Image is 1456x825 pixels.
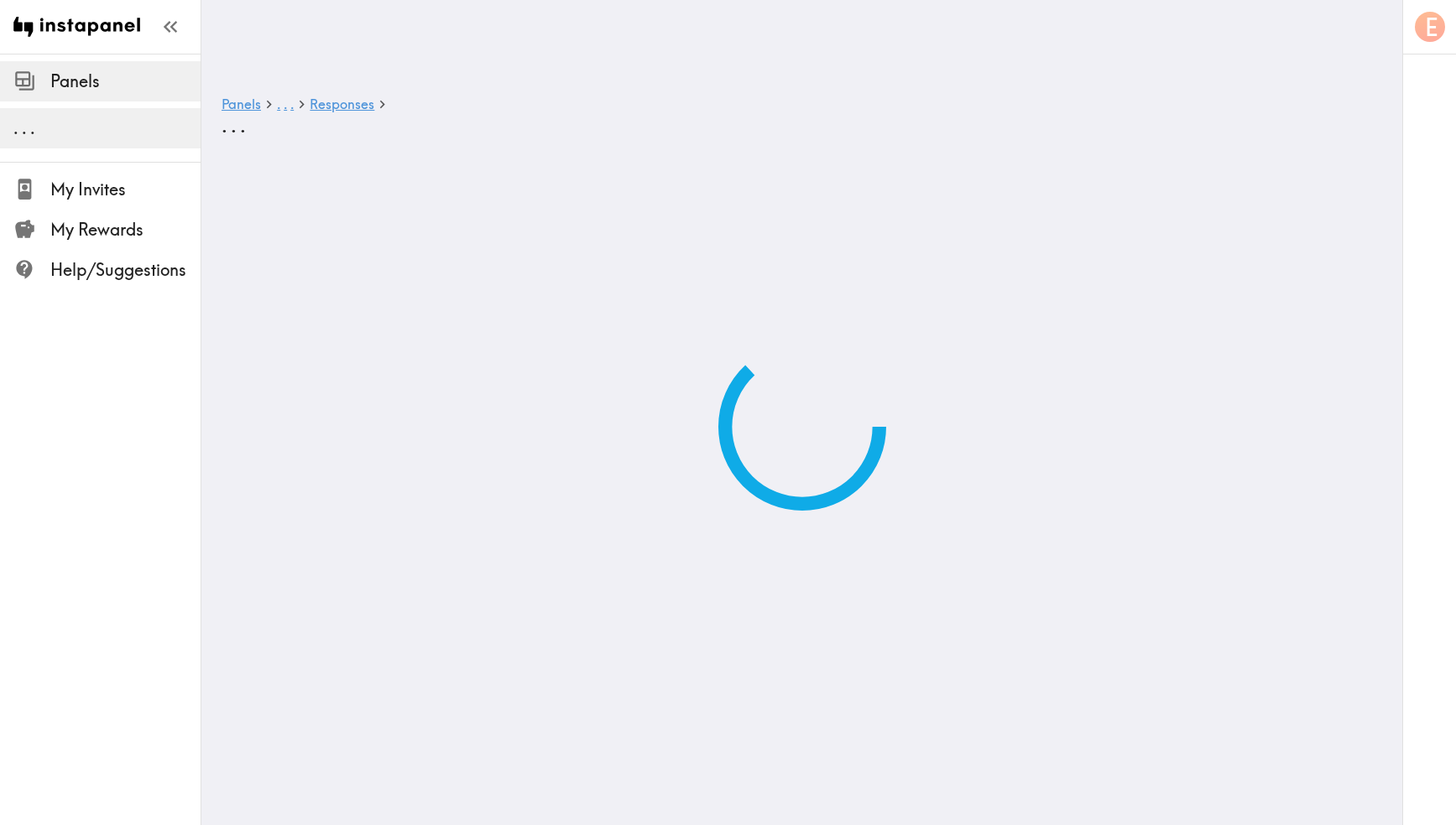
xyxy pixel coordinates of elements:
span: . [284,96,287,112]
span: My Rewards [50,218,201,241]
span: . [13,117,18,138]
a: ... [277,97,294,113]
span: . [231,112,237,137]
span: . [30,117,35,138]
span: E [1425,13,1438,42]
span: Panels [50,70,201,93]
span: My Invites [50,178,201,201]
span: . [277,96,280,112]
a: Responses [310,97,374,113]
span: . [22,117,27,138]
span: . [240,112,246,137]
span: Help/Suggestions [50,258,201,282]
button: E [1413,10,1447,44]
a: Panels [222,97,261,113]
span: . [290,96,294,112]
span: . [222,112,227,137]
